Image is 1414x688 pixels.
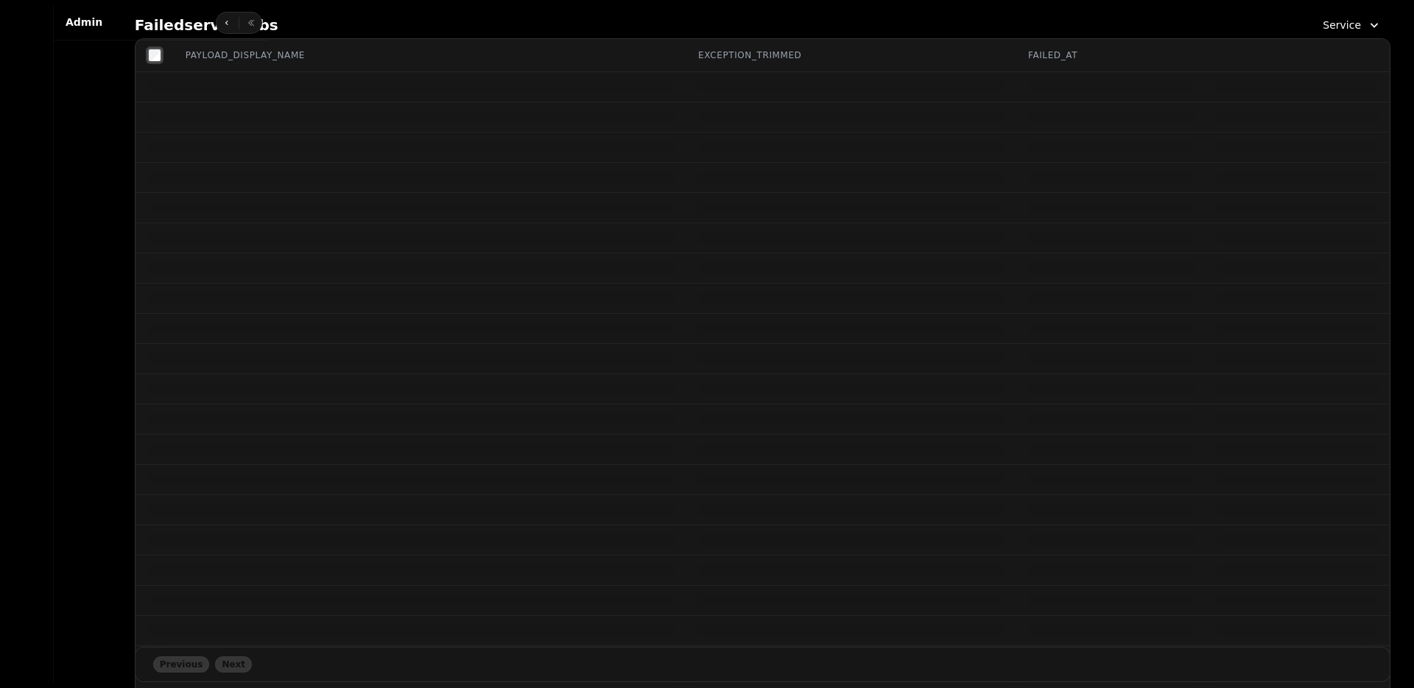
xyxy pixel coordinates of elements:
span: Service [1323,18,1361,32]
h2: Admin [66,15,102,29]
nav: Pagination [135,647,1390,682]
button: Service [1314,12,1390,38]
div: exception_trimmed [698,49,1005,61]
h2: Failed service jobs [135,15,278,35]
div: failed_at [1028,49,1194,61]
